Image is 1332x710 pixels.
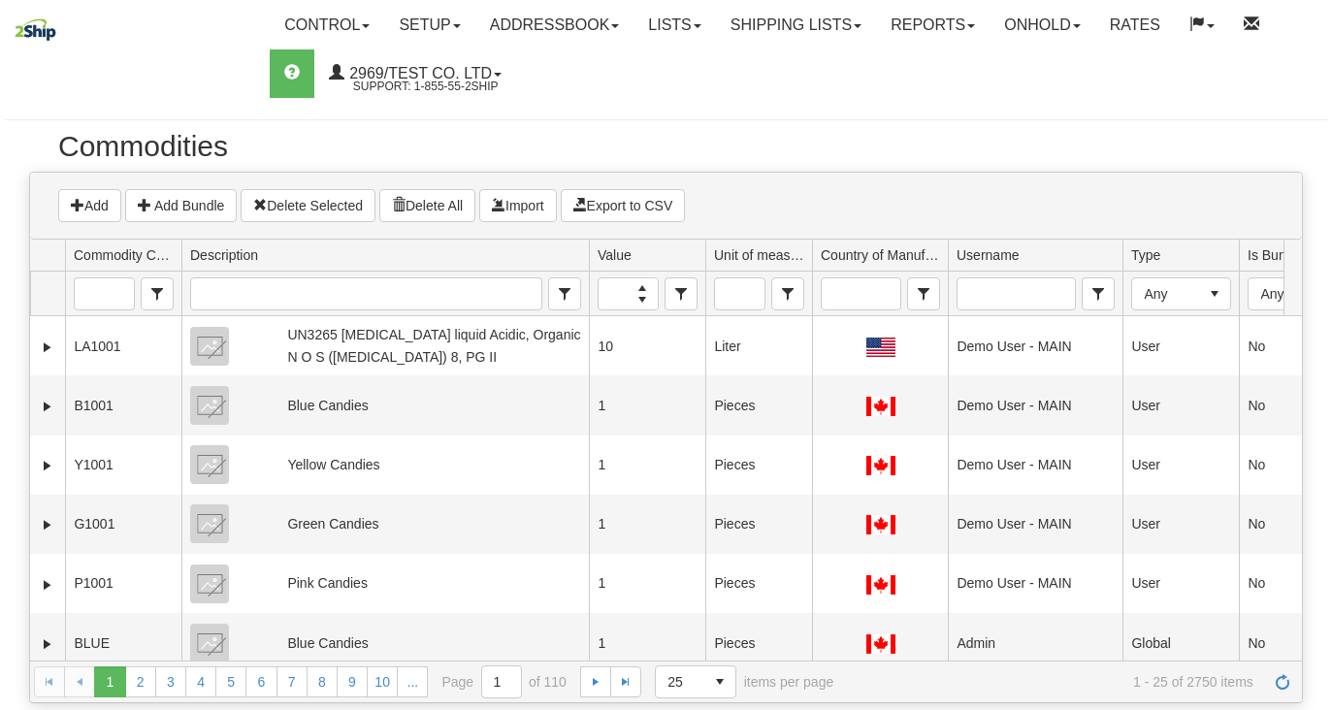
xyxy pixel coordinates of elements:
td: filter cell [1122,272,1239,316]
img: UNITED STATES [866,338,895,357]
button: Import [479,189,557,222]
button: Export to CSV [561,189,686,222]
input: Description [191,278,540,309]
div: Blue Candies [287,381,368,430]
span: Commodity Code [74,245,174,265]
div: Yellow Candies [287,440,379,489]
td: Pieces [705,554,812,613]
span: Any [1144,284,1186,304]
td: Pieces [705,436,812,495]
td: Liter [705,316,812,375]
a: Reports [876,1,990,49]
span: select [1083,278,1114,309]
div: grid toolbar [30,173,1302,240]
a: 7 [276,666,308,697]
span: Description [190,245,258,265]
td: filter cell [705,272,812,316]
td: 1 [589,554,705,613]
a: 2969/Test Co. Ltd Support: 1-855-55-2SHIP [314,49,516,98]
td: Global [1122,613,1239,672]
td: filter cell [589,272,705,316]
a: Rates [1095,1,1175,49]
td: Demo User - MAIN [948,495,1122,554]
button: Increase value [626,278,659,294]
td: Y1001 [65,436,181,495]
a: ... [397,666,428,697]
span: Page of 110 [441,665,566,698]
a: Shipping lists [716,1,876,49]
img: 8DAB37Fk3hKpn3AAAAAElFTkSuQmCC [190,504,229,543]
img: 8DAB37Fk3hKpn3AAAAAElFTkSuQmCC [190,624,229,662]
a: 5 [215,666,246,697]
button: Decrease value [626,294,659,309]
span: 1 - 25 of 2750 items [861,674,1253,690]
span: select [1199,278,1230,309]
span: select [704,666,735,697]
a: Addressbook [475,1,634,49]
iframe: chat widget [1287,256,1330,454]
span: select [549,278,580,309]
span: 25 [667,672,693,692]
td: User [1122,436,1239,495]
span: Username [1082,277,1115,310]
span: Rates [1110,16,1160,33]
a: 3 [155,666,186,697]
td: 1 [589,436,705,495]
span: Description [548,277,581,310]
td: Demo User - MAIN [948,436,1122,495]
span: Unit of measure [771,277,804,310]
img: logo2969.jpg [10,5,60,54]
img: CANADA [866,515,895,534]
td: Demo User - MAIN [948,554,1122,613]
td: Admin [948,613,1122,672]
span: 2969/Test Co. Ltd [344,65,492,81]
span: Value [598,245,632,265]
div: Green Candies [287,500,378,548]
td: B1001 [65,375,181,435]
a: 2 [125,666,156,697]
img: CANADA [866,456,895,475]
a: Refresh [1267,666,1298,697]
span: select [666,278,697,309]
input: Username [958,278,1074,309]
span: items per page [655,665,833,698]
td: Demo User - MAIN [948,375,1122,435]
span: select [142,278,173,309]
td: 10 [589,316,705,375]
a: Expand [38,634,57,654]
td: User [1122,316,1239,375]
img: 8DAB37Fk3hKpn3AAAAAElFTkSuQmCC [190,445,229,484]
span: Country of Manufacture [907,277,940,310]
a: Go to the next page [580,666,611,697]
span: Commodity Code [141,277,174,310]
a: 4 [185,666,216,697]
img: CANADA [866,397,895,416]
input: Country of Manufacture [822,278,899,309]
input: Unit of measure [715,278,763,309]
input: Page 1 [482,666,521,697]
h2: Commodities [58,130,1274,162]
div: Pink Candies [287,560,368,608]
span: Type [1131,245,1160,265]
td: 1 [589,613,705,672]
td: filter cell [181,272,589,316]
td: Pieces [705,375,812,435]
img: 8DAB37Fk3hKpn3AAAAAElFTkSuQmCC [190,327,229,366]
span: Any [1260,284,1293,304]
td: User [1122,495,1239,554]
span: select [908,278,939,309]
a: Expand [38,338,57,357]
a: Control [270,1,384,49]
button: Add [58,189,121,222]
button: Add Bundle [125,189,238,222]
span: Value [665,277,698,310]
button: Delete Selected [241,189,375,222]
td: filter cell [812,272,948,316]
td: 1 [589,375,705,435]
a: Expand [38,456,57,475]
div: UN3265 [MEDICAL_DATA] liquid Acidic, Organic N O S ([MEDICAL_DATA]) 8, PG II [287,322,580,371]
td: 1 [589,495,705,554]
a: 10 [367,666,398,697]
button: Delete All [379,189,475,222]
a: Expand [38,515,57,534]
